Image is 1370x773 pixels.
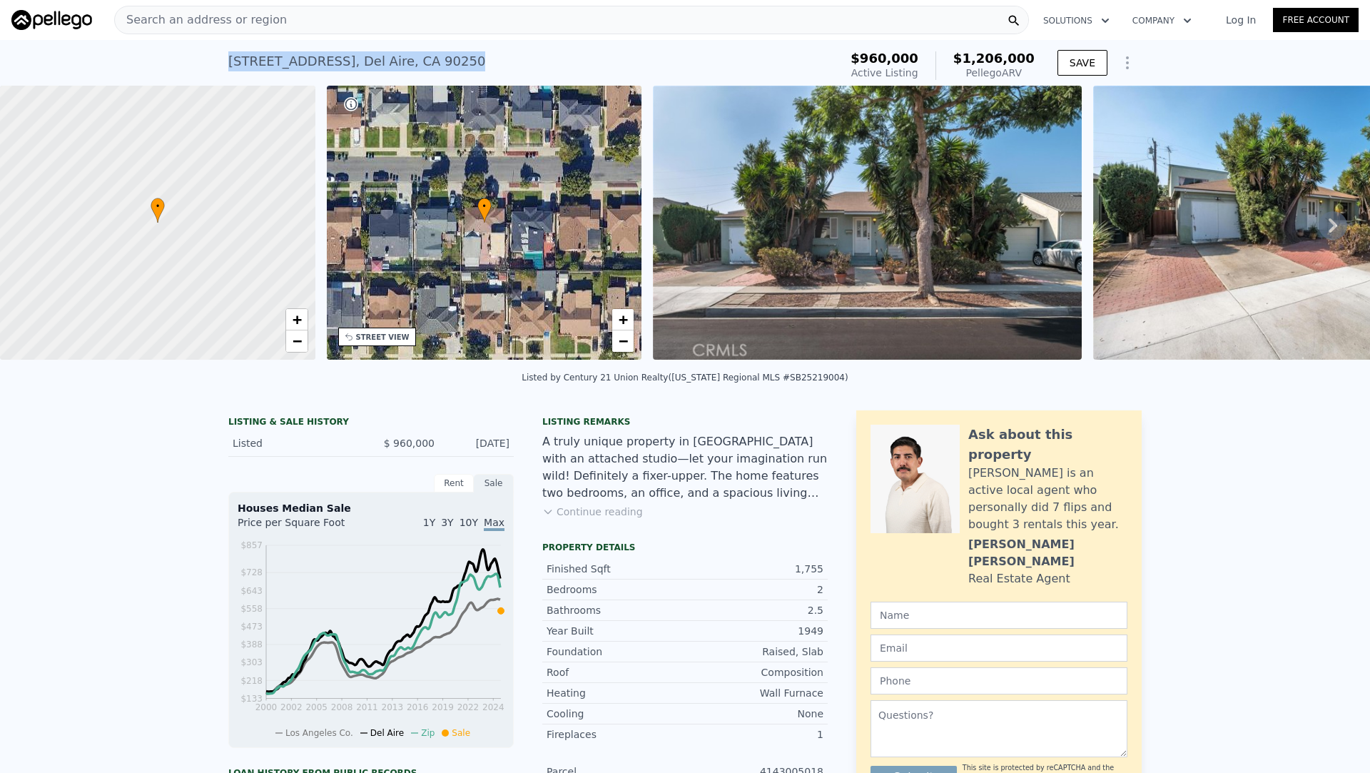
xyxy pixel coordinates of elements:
[542,542,828,553] div: Property details
[285,728,353,738] span: Los Angeles Co.
[240,676,263,686] tspan: $218
[384,438,435,449] span: $ 960,000
[11,10,92,30] img: Pellego
[452,728,470,738] span: Sale
[356,702,378,712] tspan: 2011
[547,727,685,742] div: Fireplaces
[484,517,504,531] span: Max
[421,728,435,738] span: Zip
[851,51,918,66] span: $960,000
[619,310,628,328] span: +
[240,567,263,577] tspan: $728
[1032,8,1121,34] button: Solutions
[1273,8,1359,32] a: Free Account
[542,416,828,428] div: Listing remarks
[280,702,303,712] tspan: 2002
[305,702,328,712] tspan: 2005
[1121,8,1203,34] button: Company
[477,198,492,223] div: •
[953,66,1035,80] div: Pellego ARV
[441,517,453,528] span: 3Y
[370,728,404,738] span: Del Aire
[851,67,918,79] span: Active Listing
[547,603,685,617] div: Bathrooms
[547,707,685,721] div: Cooling
[151,200,165,213] span: •
[685,603,823,617] div: 2.5
[292,332,301,350] span: −
[240,694,263,704] tspan: $133
[968,570,1070,587] div: Real Estate Agent
[382,702,404,712] tspan: 2013
[1057,50,1107,76] button: SAVE
[968,465,1127,533] div: [PERSON_NAME] is an active local agent who personally did 7 flips and bought 3 rentals this year.
[547,665,685,679] div: Roof
[228,416,514,430] div: LISTING & SALE HISTORY
[653,86,1082,360] img: Sale: 169698669 Parcel: 128536824
[547,686,685,700] div: Heating
[482,702,504,712] tspan: 2024
[522,373,848,383] div: Listed by Century 21 Union Realty ([US_STATE] Regional MLS #SB25219004)
[240,604,263,614] tspan: $558
[233,436,360,450] div: Listed
[240,657,263,667] tspan: $303
[871,667,1127,694] input: Phone
[547,582,685,597] div: Bedrooms
[331,702,353,712] tspan: 2008
[871,602,1127,629] input: Name
[542,433,828,502] div: A truly unique property in [GEOGRAPHIC_DATA] with an attached studio—let your imagination run wil...
[685,727,823,742] div: 1
[547,624,685,638] div: Year Built
[968,536,1127,570] div: [PERSON_NAME] [PERSON_NAME]
[238,501,504,515] div: Houses Median Sale
[477,200,492,213] span: •
[151,198,165,223] div: •
[228,51,485,71] div: [STREET_ADDRESS] , Del Aire , CA 90250
[612,309,634,330] a: Zoom in
[871,635,1127,662] input: Email
[685,582,823,597] div: 2
[1113,49,1142,77] button: Show Options
[542,505,643,519] button: Continue reading
[685,665,823,679] div: Composition
[953,51,1035,66] span: $1,206,000
[685,624,823,638] div: 1949
[292,310,301,328] span: +
[460,517,478,528] span: 10Y
[685,707,823,721] div: None
[286,309,308,330] a: Zoom in
[115,11,287,29] span: Search an address or region
[255,702,278,712] tspan: 2000
[968,425,1127,465] div: Ask about this property
[612,330,634,352] a: Zoom out
[286,330,308,352] a: Zoom out
[547,562,685,576] div: Finished Sqft
[432,702,454,712] tspan: 2019
[457,702,479,712] tspan: 2022
[685,686,823,700] div: Wall Furnace
[547,645,685,659] div: Foundation
[446,436,509,450] div: [DATE]
[685,645,823,659] div: Raised, Slab
[240,586,263,596] tspan: $643
[407,702,429,712] tspan: 2016
[240,540,263,550] tspan: $857
[240,640,263,650] tspan: $388
[1209,13,1273,27] a: Log In
[619,332,628,350] span: −
[474,474,514,492] div: Sale
[238,515,371,538] div: Price per Square Foot
[685,562,823,576] div: 1,755
[356,332,410,343] div: STREET VIEW
[240,622,263,632] tspan: $473
[423,517,435,528] span: 1Y
[434,474,474,492] div: Rent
